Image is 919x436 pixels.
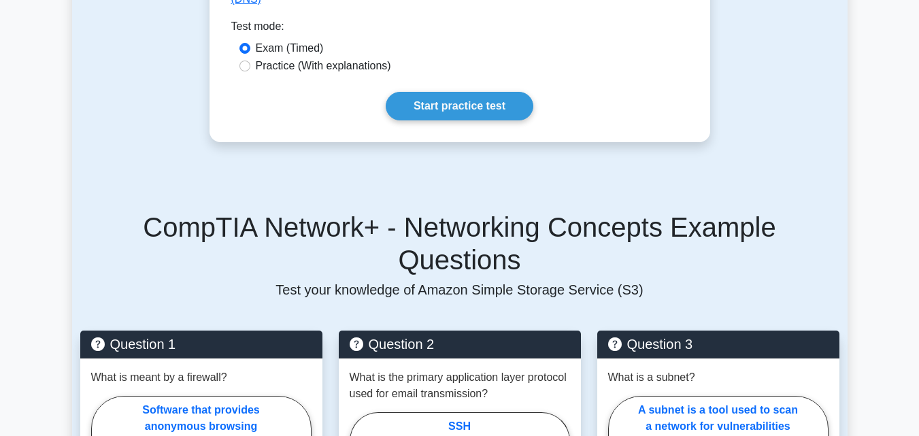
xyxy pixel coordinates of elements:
[386,92,533,120] a: Start practice test
[91,369,227,386] p: What is meant by a firewall?
[350,369,570,402] p: What is the primary application layer protocol used for email transmission?
[256,58,391,74] label: Practice (With explanations)
[91,336,312,352] h5: Question 1
[256,40,324,56] label: Exam (Timed)
[231,18,688,40] div: Test mode:
[608,336,829,352] h5: Question 3
[608,369,695,386] p: What is a subnet?
[80,211,839,276] h5: CompTIA Network+ - Networking Concepts Example Questions
[350,336,570,352] h5: Question 2
[80,282,839,298] p: Test your knowledge of Amazon Simple Storage Service (S3)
